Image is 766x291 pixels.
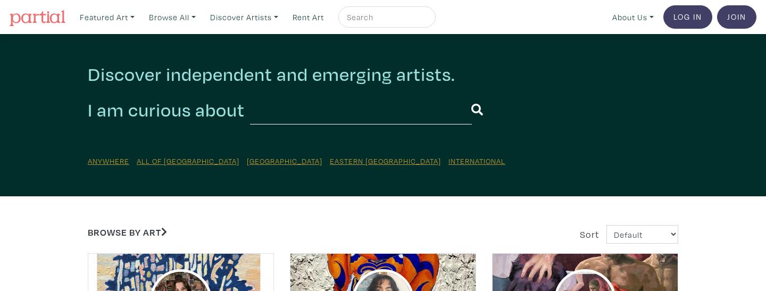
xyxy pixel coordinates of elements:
a: Join [717,5,756,29]
a: Anywhere [88,156,129,166]
a: International [448,156,505,166]
a: Browse All [144,6,201,28]
a: Log In [663,5,712,29]
a: About Us [607,6,659,28]
a: [GEOGRAPHIC_DATA] [247,156,322,166]
a: Discover Artists [205,6,283,28]
a: Rent Art [288,6,329,28]
h2: Discover independent and emerging artists. [88,63,678,86]
h2: I am curious about [88,98,245,122]
a: Browse by Art [88,226,167,238]
a: Featured Art [75,6,139,28]
a: Eastern [GEOGRAPHIC_DATA] [330,156,441,166]
input: Search [346,11,426,24]
a: All of [GEOGRAPHIC_DATA] [137,156,239,166]
span: Sort [580,228,599,240]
